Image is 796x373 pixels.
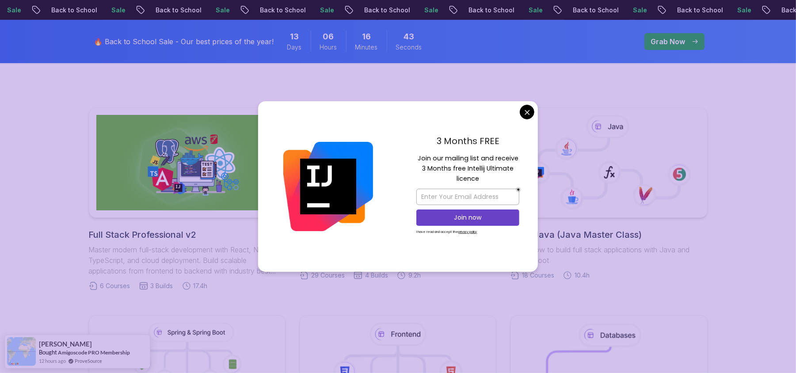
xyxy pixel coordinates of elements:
[461,6,521,15] p: Back to School
[730,6,758,15] p: Sale
[365,271,388,280] span: 4 Builds
[323,30,334,43] span: 6 Hours
[148,6,208,15] p: Back to School
[521,6,549,15] p: Sale
[510,228,707,241] h2: Core Java (Java Master Class)
[417,6,445,15] p: Sale
[670,6,730,15] p: Back to School
[320,43,337,52] span: Hours
[357,6,417,15] p: Back to School
[39,357,66,365] span: 12 hours ago
[194,282,208,290] span: 17.4h
[96,115,278,210] img: Full Stack Professional v2
[89,107,286,290] a: Full Stack Professional v2Full Stack Professional v2Master modern full-stack development with Rea...
[39,340,92,348] span: [PERSON_NAME]
[151,282,173,290] span: 3 Builds
[44,6,104,15] p: Back to School
[510,244,707,266] p: Learn how to build full stack applications with Java and Spring Boot
[100,282,130,290] span: 6 Courses
[75,357,102,365] a: ProveSource
[89,228,286,241] h2: Full Stack Professional v2
[94,36,274,47] p: 🔥 Back to School Sale - Our best prices of the year!
[355,43,378,52] span: Minutes
[39,349,57,356] span: Bought
[312,6,341,15] p: Sale
[7,337,36,366] img: provesource social proof notification image
[522,271,554,280] span: 18 Courses
[311,271,345,280] span: 29 Courses
[290,30,299,43] span: 13 Days
[408,271,421,280] span: 9.2h
[89,244,286,276] p: Master modern full-stack development with React, Node.js, TypeScript, and cloud deployment. Build...
[625,6,654,15] p: Sale
[287,43,302,52] span: Days
[396,43,422,52] span: Seconds
[651,36,686,47] p: Grab Now
[58,349,130,356] a: Amigoscode PRO Membership
[104,6,132,15] p: Sale
[565,6,625,15] p: Back to School
[510,107,707,280] a: Core Java (Java Master Class)Learn how to build full stack applications with Java and Spring Boot...
[208,6,236,15] p: Sale
[404,30,414,43] span: 43 Seconds
[575,271,590,280] span: 10.4h
[252,6,312,15] p: Back to School
[362,30,371,43] span: 16 Minutes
